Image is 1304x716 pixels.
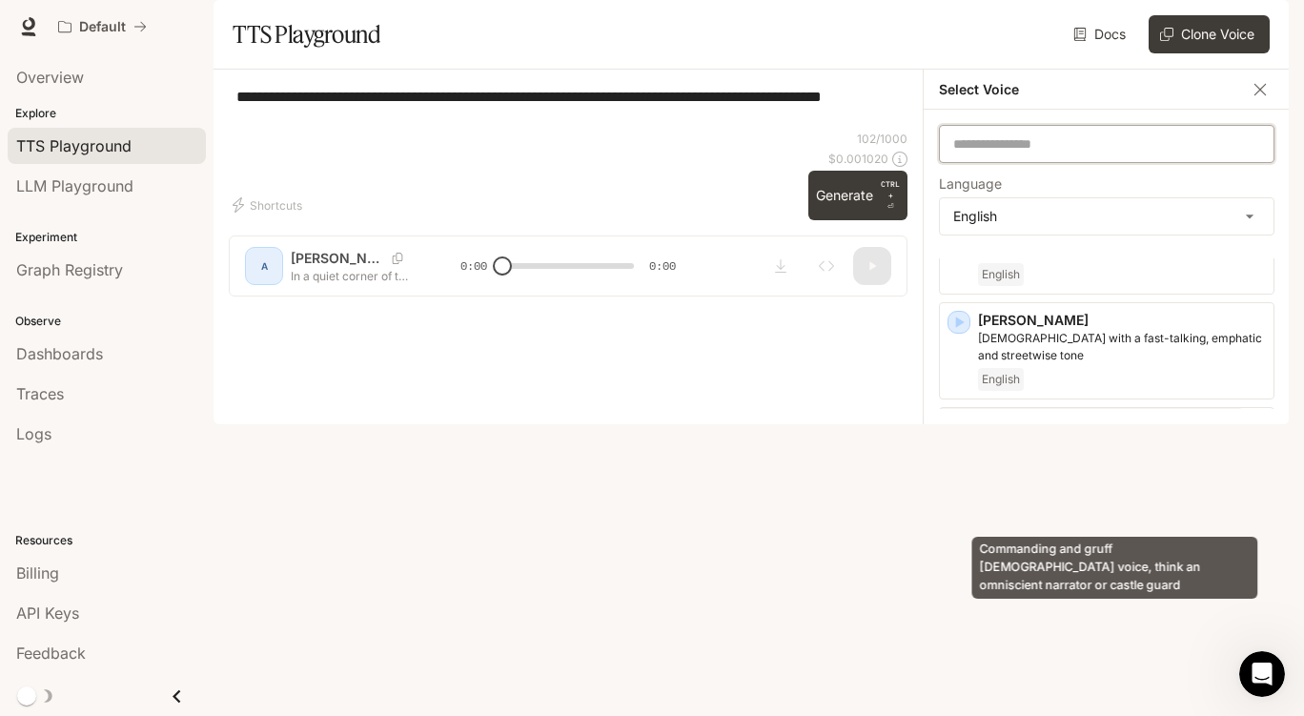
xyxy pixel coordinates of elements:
a: Docs [1070,15,1133,53]
button: Shortcuts [229,190,310,220]
p: $ 0.001020 [828,151,888,167]
p: CTRL + [881,178,900,201]
p: 102 / 1000 [857,131,907,147]
button: All workspaces [50,8,155,46]
p: Male with a fast-talking, emphatic and streetwise tone [978,330,1266,364]
p: ⏎ [881,178,900,213]
p: Language [939,177,1002,191]
h1: TTS Playground [233,15,380,53]
button: GenerateCTRL +⏎ [808,171,907,220]
div: Commanding and gruff [DEMOGRAPHIC_DATA] voice, think an omniscient narrator or castle guard [972,537,1258,599]
span: English [978,263,1024,286]
div: English [940,198,1273,235]
p: Default [79,19,126,35]
iframe: Intercom live chat [1239,651,1285,697]
p: [PERSON_NAME] [978,311,1266,330]
span: English [978,368,1024,391]
button: Clone Voice [1149,15,1270,53]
